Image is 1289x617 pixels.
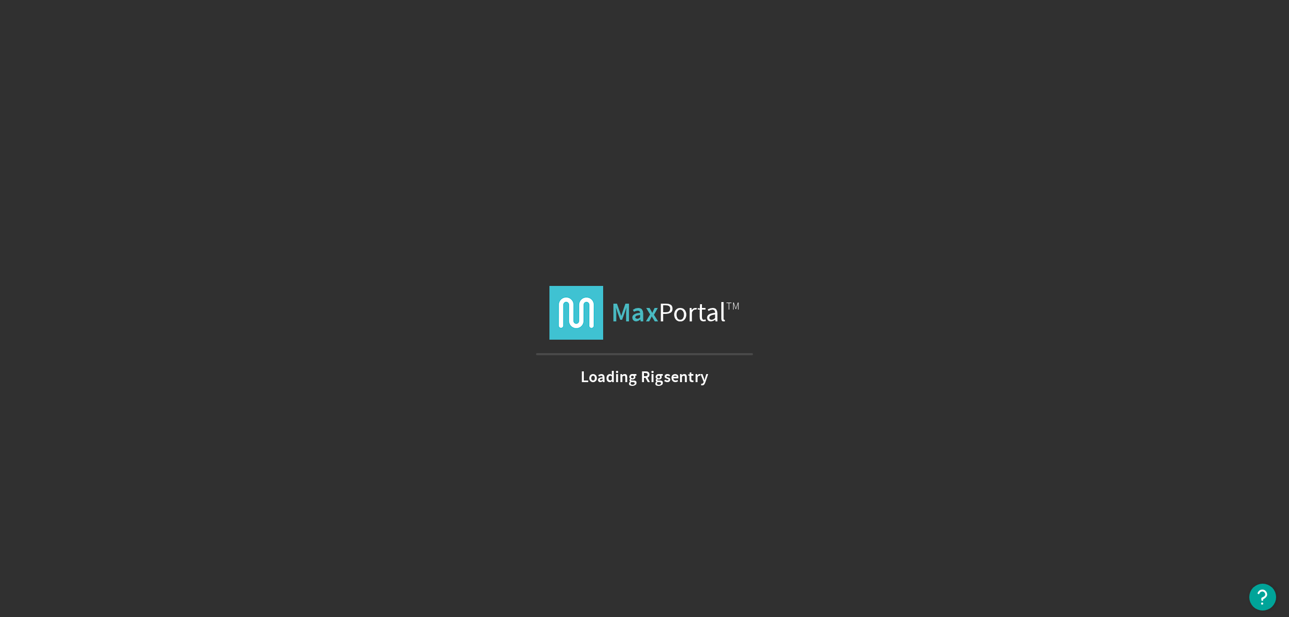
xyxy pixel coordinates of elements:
[726,299,740,313] span: TM
[581,371,708,382] strong: Loading Rigsentry
[1249,584,1276,611] button: Open Resource Center
[611,286,740,340] span: Portal
[611,295,658,330] strong: Max
[549,286,603,340] img: logo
